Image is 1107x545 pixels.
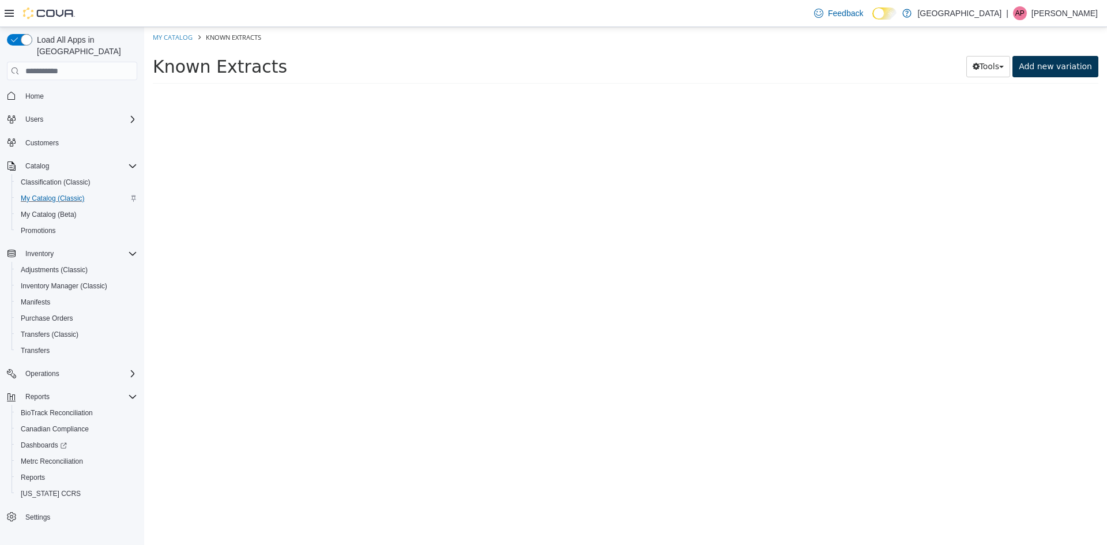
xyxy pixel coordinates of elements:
[25,392,50,401] span: Reports
[16,279,137,293] span: Inventory Manager (Classic)
[2,158,142,174] button: Catalog
[12,405,142,421] button: BioTrack Reconciliation
[12,437,142,453] a: Dashboards
[16,224,61,238] a: Promotions
[2,246,142,262] button: Inventory
[12,469,142,486] button: Reports
[25,249,54,258] span: Inventory
[21,510,55,524] a: Settings
[2,87,142,104] button: Home
[12,310,142,326] button: Purchase Orders
[1006,6,1008,20] p: |
[21,136,63,150] a: Customers
[25,92,44,101] span: Home
[12,262,142,278] button: Adjustments (Classic)
[21,330,78,339] span: Transfers (Classic)
[12,453,142,469] button: Metrc Reconciliation
[16,422,137,436] span: Canadian Compliance
[32,34,137,57] span: Load All Apps in [GEOGRAPHIC_DATA]
[16,263,137,277] span: Adjustments (Classic)
[21,247,58,261] button: Inventory
[16,191,137,205] span: My Catalog (Classic)
[25,369,59,378] span: Operations
[16,224,137,238] span: Promotions
[2,134,142,151] button: Customers
[1031,6,1098,20] p: [PERSON_NAME]
[16,487,85,501] a: [US_STATE] CCRS
[12,278,142,294] button: Inventory Manager (Classic)
[21,473,45,482] span: Reports
[16,406,97,420] a: BioTrack Reconciliation
[16,487,137,501] span: Washington CCRS
[16,471,50,484] a: Reports
[16,344,137,358] span: Transfers
[21,89,48,103] a: Home
[2,389,142,405] button: Reports
[16,279,112,293] a: Inventory Manager (Classic)
[21,194,85,203] span: My Catalog (Classic)
[16,175,137,189] span: Classification (Classic)
[21,226,56,235] span: Promotions
[21,298,50,307] span: Manifests
[25,161,49,171] span: Catalog
[21,265,88,275] span: Adjustments (Classic)
[21,210,77,219] span: My Catalog (Beta)
[16,438,71,452] a: Dashboards
[16,208,137,221] span: My Catalog (Beta)
[21,281,107,291] span: Inventory Manager (Classic)
[12,486,142,502] button: [US_STATE] CCRS
[917,6,1001,20] p: [GEOGRAPHIC_DATA]
[21,88,137,103] span: Home
[868,29,954,50] a: Add new variation
[25,115,43,124] span: Users
[12,343,142,359] button: Transfers
[16,311,137,325] span: Purchase Orders
[21,314,73,323] span: Purchase Orders
[872,7,897,20] input: Dark Mode
[16,191,89,205] a: My Catalog (Classic)
[12,421,142,437] button: Canadian Compliance
[16,406,137,420] span: BioTrack Reconciliation
[16,295,55,309] a: Manifests
[12,206,142,223] button: My Catalog (Beta)
[809,2,868,25] a: Feedback
[21,367,137,381] span: Operations
[21,424,89,434] span: Canadian Compliance
[16,344,54,358] a: Transfers
[16,328,137,341] span: Transfers (Classic)
[12,326,142,343] button: Transfers (Classic)
[21,112,137,126] span: Users
[16,454,88,468] a: Metrc Reconciliation
[23,7,75,19] img: Cova
[21,390,137,404] span: Reports
[1013,6,1027,20] div: Alyssa Poage
[16,471,137,484] span: Reports
[21,441,67,450] span: Dashboards
[16,311,78,325] a: Purchase Orders
[25,513,50,522] span: Settings
[21,408,93,418] span: BioTrack Reconciliation
[16,263,92,277] a: Adjustments (Classic)
[21,178,91,187] span: Classification (Classic)
[21,159,54,173] button: Catalog
[16,454,137,468] span: Metrc Reconciliation
[12,223,142,239] button: Promotions
[21,159,137,173] span: Catalog
[12,174,142,190] button: Classification (Classic)
[21,367,64,381] button: Operations
[2,509,142,525] button: Settings
[16,208,81,221] a: My Catalog (Beta)
[21,247,137,261] span: Inventory
[828,7,863,19] span: Feedback
[21,136,137,150] span: Customers
[21,346,50,355] span: Transfers
[9,6,48,14] a: My Catalog
[16,175,95,189] a: Classification (Classic)
[12,190,142,206] button: My Catalog (Classic)
[16,328,83,341] a: Transfers (Classic)
[21,390,54,404] button: Reports
[16,295,137,309] span: Manifests
[822,29,867,50] button: Tools
[9,29,143,50] span: Known Extracts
